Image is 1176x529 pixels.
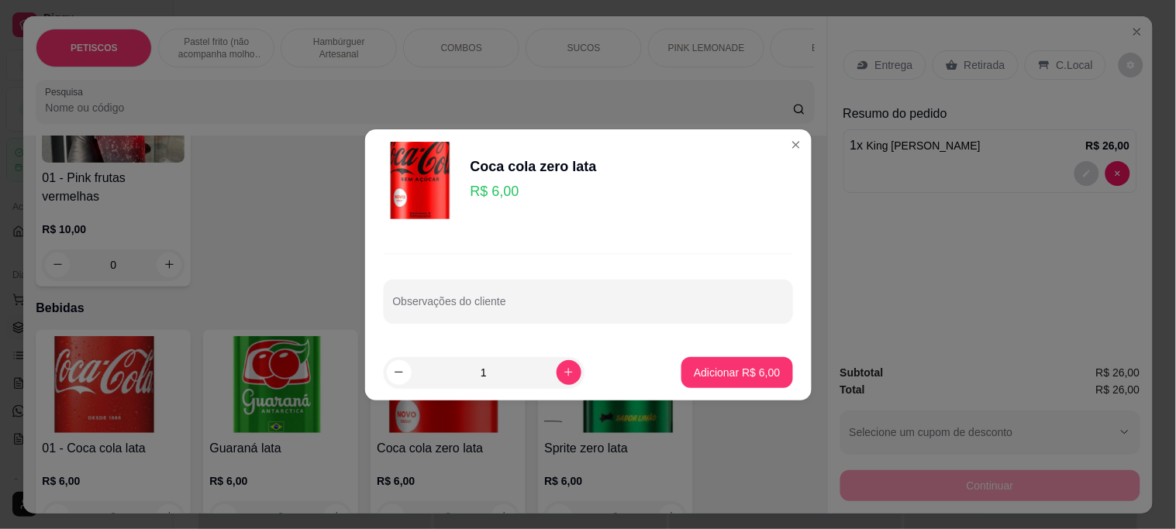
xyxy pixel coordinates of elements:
button: decrease-product-quantity [387,360,412,385]
div: Coca cola zero lata [471,156,597,177]
img: product-image [384,142,461,219]
button: Close [784,132,809,157]
button: increase-product-quantity [557,360,581,385]
p: Adicionar R$ 6,00 [694,365,780,380]
p: R$ 6,00 [471,180,597,202]
button: Adicionar R$ 6,00 [681,357,792,388]
input: Observações do cliente [393,300,784,315]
